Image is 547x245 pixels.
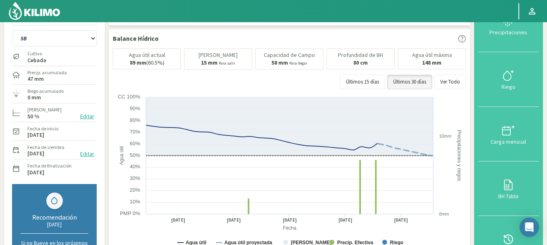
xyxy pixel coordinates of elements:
div: Recomendación [21,213,88,221]
b: 89 mm [130,59,146,66]
text: Precipitaciones y riegos [456,130,462,181]
text: CC 100% [118,94,140,100]
p: Profundidad de BH [338,52,383,58]
text: PMP 0% [120,210,141,216]
label: [PERSON_NAME] [27,106,62,113]
text: Agua útil [119,146,124,165]
button: Editar [78,112,97,121]
label: Fecha de inicio [27,125,58,132]
div: [DATE] [21,221,88,228]
label: 0 mm [27,95,41,100]
label: Cebada [27,58,46,63]
text: [DATE] [171,217,185,223]
div: Carga mensual [481,139,537,144]
label: Riego acumulado [27,88,64,95]
text: Fecha [283,225,296,231]
text: [DATE] [394,217,408,223]
text: 40% [130,163,140,170]
text: 0mm [439,211,449,216]
text: [DATE] [283,217,297,223]
label: [DATE] [27,151,44,156]
p: [PERSON_NAME] [199,52,238,58]
button: Últimos 30 días [387,75,432,89]
p: (60.5%) [130,60,164,66]
p: Balance Hídrico [113,34,159,43]
div: Open Intercom Messenger [520,218,539,237]
b: 80 cm [353,59,368,66]
button: Ver Todo [434,75,466,89]
text: 10mm [439,134,452,138]
button: Carga mensual [478,107,539,161]
button: Editar [78,149,97,159]
p: Agua útil máxima [412,52,452,58]
label: [DATE] [27,132,44,138]
label: Cultivo [27,50,46,57]
text: 50% [130,152,140,158]
button: Riego [478,52,539,107]
div: BH Tabla [481,193,537,199]
small: Para salir [219,61,235,66]
label: Fecha de finalización [27,162,72,170]
div: Riego [481,84,537,90]
div: Precipitaciones [481,29,537,35]
label: [DATE] [27,170,44,175]
p: Agua útil actual [129,52,165,58]
text: 80% [130,117,140,123]
label: Precip. acumulada [27,69,67,76]
text: [DATE] [338,217,352,223]
button: BH Tabla [478,161,539,216]
text: 20% [130,187,140,193]
text: 30% [130,175,140,181]
text: [DATE] [227,217,241,223]
label: 47 mm [27,76,44,82]
p: Capacidad de Campo [264,52,315,58]
label: Fecha de siembra [27,144,64,151]
b: 148 mm [422,59,441,66]
b: 15 mm [201,59,218,66]
b: 58 mm [271,59,288,66]
text: 60% [130,140,140,147]
text: 90% [130,105,140,111]
text: 10% [130,199,140,205]
img: Kilimo [8,1,61,21]
small: Para llegar [289,61,307,66]
button: Últimos 15 días [340,75,385,89]
text: 70% [130,129,140,135]
label: 50 % [27,114,39,119]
